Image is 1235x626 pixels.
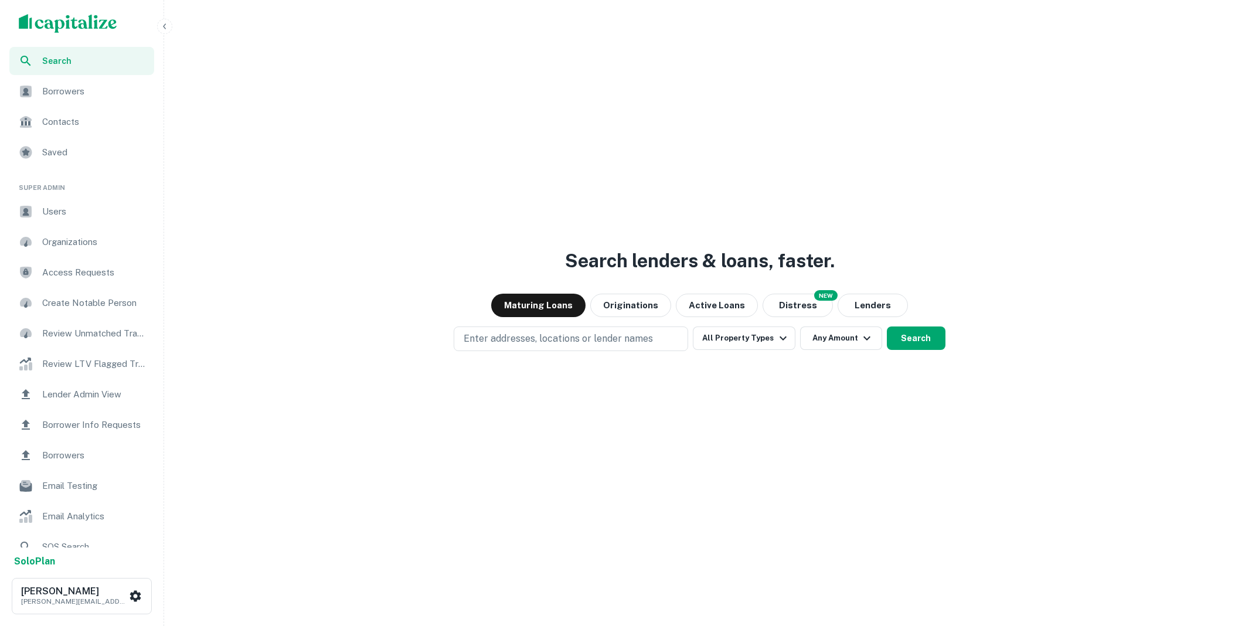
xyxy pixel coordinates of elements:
[491,294,586,317] button: Maturing Loans
[9,533,154,561] a: SOS Search
[9,47,154,75] a: Search
[9,380,154,409] a: Lender Admin View
[42,205,147,219] span: Users
[9,258,154,287] a: Access Requests
[42,266,147,280] span: Access Requests
[42,84,147,98] span: Borrowers
[42,296,147,310] span: Create Notable Person
[21,587,127,596] h6: [PERSON_NAME]
[12,578,152,614] button: [PERSON_NAME][PERSON_NAME][EMAIL_ADDRESS][DOMAIN_NAME]
[693,326,795,350] button: All Property Types
[42,509,147,523] span: Email Analytics
[590,294,671,317] button: Originations
[454,326,688,351] button: Enter addresses, locations or lender names
[14,554,55,569] a: SoloPlan
[9,169,154,198] li: Super Admin
[9,77,154,106] a: Borrowers
[42,418,147,432] span: Borrower Info Requests
[676,294,758,317] button: Active Loans
[838,294,908,317] button: Lenders
[9,502,154,530] a: Email Analytics
[9,289,154,317] a: Create Notable Person
[42,145,147,159] span: Saved
[9,441,154,469] a: Borrowers
[42,115,147,129] span: Contacts
[565,247,835,275] h3: Search lenders & loans, faster.
[9,350,154,378] a: Review LTV Flagged Transactions
[42,387,147,402] span: Lender Admin View
[887,326,945,350] button: Search
[9,228,154,256] a: Organizations
[9,138,154,166] a: Saved
[42,326,147,341] span: Review Unmatched Transactions
[9,472,154,500] a: Email Testing
[9,198,154,226] a: Users
[42,235,147,249] span: Organizations
[763,294,833,317] button: Search distressed loans with lien and other non-mortgage details.
[9,319,154,348] a: Review Unmatched Transactions
[1176,532,1235,588] iframe: Chat Widget
[9,411,154,439] a: Borrower Info Requests
[800,326,882,350] button: Any Amount
[42,448,147,462] span: Borrowers
[814,290,838,301] div: NEW
[42,479,147,493] span: Email Testing
[19,14,117,33] img: capitalize-logo.png
[42,357,147,371] span: Review LTV Flagged Transactions
[21,596,127,607] p: [PERSON_NAME][EMAIL_ADDRESS][DOMAIN_NAME]
[42,540,147,554] span: SOS Search
[9,108,154,136] a: Contacts
[42,55,147,67] span: Search
[14,556,55,567] strong: Solo Plan
[464,332,653,346] p: Enter addresses, locations or lender names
